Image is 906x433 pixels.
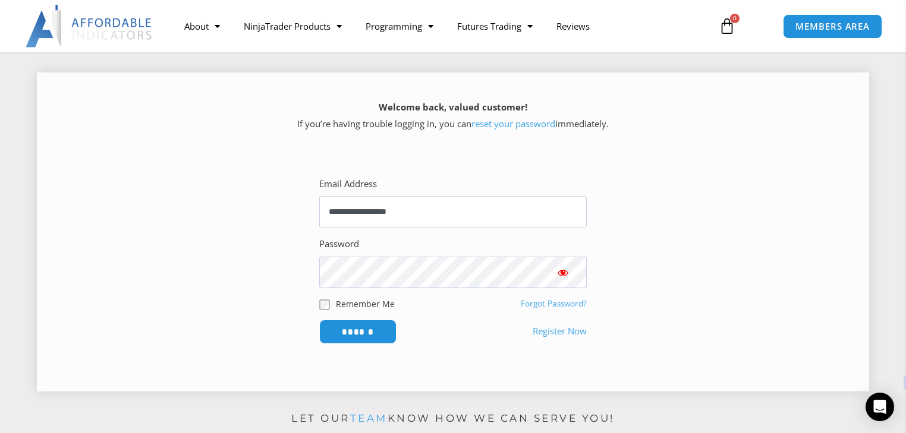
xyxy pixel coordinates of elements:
strong: Welcome back, valued customer! [379,101,527,113]
span: MEMBERS AREA [795,22,870,31]
a: Programming [354,12,445,40]
a: About [172,12,232,40]
a: reset your password [471,118,555,129]
label: Email Address [319,176,377,192]
label: Password [319,236,359,252]
a: Forgot Password? [521,298,587,309]
a: team [350,412,388,424]
a: 0 [701,9,753,43]
a: Register Now [533,323,587,340]
p: Let our know how we can serve you! [37,409,869,428]
label: Remember Me [336,298,395,310]
a: Futures Trading [445,12,545,40]
div: Open Intercom Messenger [866,393,894,421]
a: MEMBERS AREA [783,14,882,39]
span: 0 [730,14,740,23]
button: Show password [539,257,587,288]
img: LogoAI | Affordable Indicators – NinjaTrader [26,5,153,48]
a: NinjaTrader Products [232,12,354,40]
nav: Menu [172,12,707,40]
p: If you’re having trouble logging in, you can immediately. [58,99,848,132]
a: Reviews [545,12,602,40]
